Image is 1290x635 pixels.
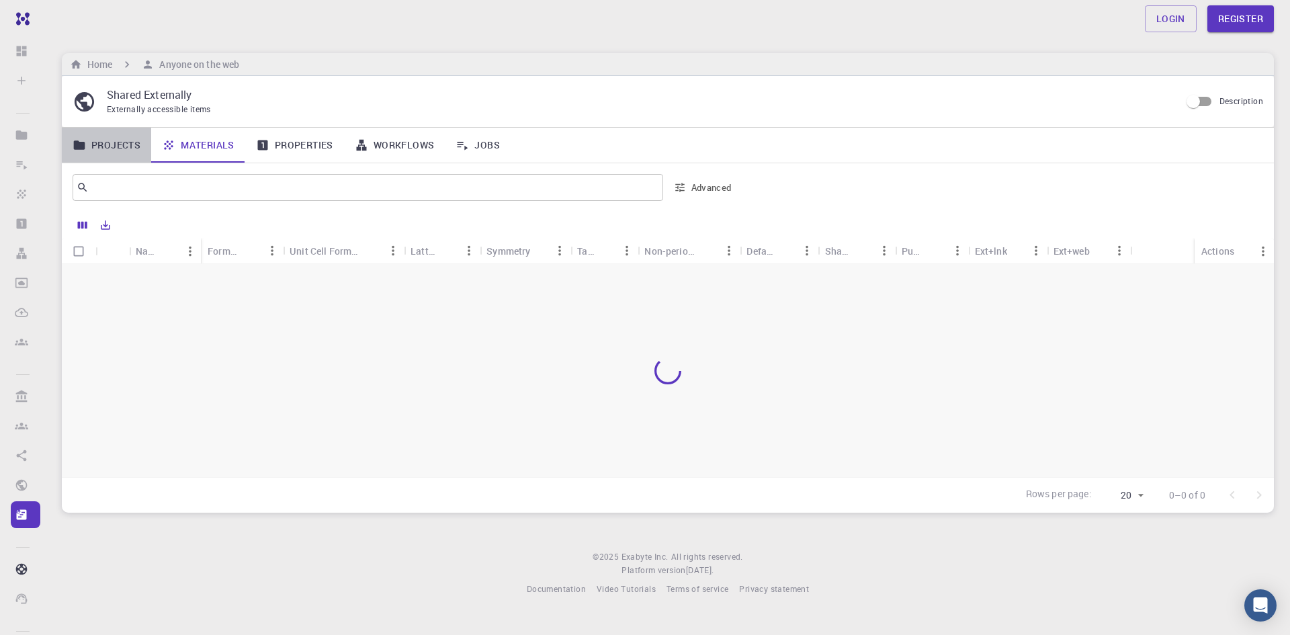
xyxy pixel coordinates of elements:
div: Name [136,238,158,264]
div: 20 [1097,486,1148,505]
a: Privacy statement [739,583,809,596]
nav: breadcrumb [67,57,242,72]
div: Unit Cell Formula [283,238,404,264]
a: Exabyte Inc. [621,550,669,564]
div: Tags [577,238,595,264]
a: [DATE]. [686,564,714,577]
div: Symmetry [486,238,530,264]
a: Projects [62,128,151,163]
div: Public [895,238,968,264]
button: Menu [616,240,638,261]
div: Lattice [404,238,480,264]
button: Menu [873,240,895,261]
div: Ext+web [1047,238,1130,264]
button: Menu [261,240,283,261]
img: logo [11,12,30,26]
span: All rights reserved. [671,550,743,564]
div: Lattice [411,238,437,264]
h6: Home [82,57,112,72]
p: Shared Externally [107,87,1170,103]
a: Jobs [445,128,511,163]
span: Documentation [527,583,586,594]
span: © 2025 [593,550,621,564]
div: Icon [95,238,129,264]
a: Documentation [527,583,586,596]
div: Formula [208,238,240,264]
span: [DATE] . [686,564,714,575]
span: Description [1219,95,1263,106]
a: Terms of service [666,583,728,596]
button: Menu [1252,241,1274,262]
button: Advanced [669,177,738,198]
button: Menu [797,240,818,261]
div: Actions [1201,238,1234,264]
div: Formula [201,238,283,264]
div: Actions [1195,238,1274,264]
button: Menu [458,240,480,261]
button: Sort [361,240,382,261]
div: Shared [825,238,852,264]
button: Sort [437,240,458,261]
button: Sort [697,240,718,261]
span: Privacy statement [739,583,809,594]
div: Tags [570,238,638,264]
div: Shared [818,238,895,264]
div: Name [129,238,201,264]
button: Export [94,214,117,236]
button: Menu [947,240,968,261]
div: Open Intercom Messenger [1244,589,1277,622]
p: Rows per page: [1026,487,1092,503]
span: Video Tutorials [597,583,656,594]
div: Ext+lnk [968,238,1047,264]
a: Register [1207,5,1274,32]
p: 0–0 of 0 [1169,489,1205,502]
div: Unit Cell Formula [290,238,361,264]
span: Exabyte Inc. [621,551,669,562]
button: Sort [925,240,947,261]
button: Sort [775,240,797,261]
div: Symmetry [480,238,570,264]
a: Video Tutorials [597,583,656,596]
a: Properties [245,128,344,163]
div: Default [740,238,818,264]
span: Platform version [621,564,685,577]
button: Menu [179,241,201,262]
div: Public [902,238,925,264]
span: Externally accessible items [107,103,211,114]
button: Sort [595,240,616,261]
a: Materials [151,128,245,163]
button: Sort [852,240,873,261]
button: Menu [1025,240,1047,261]
button: Sort [240,240,261,261]
button: Menu [549,240,570,261]
a: Login [1145,5,1197,32]
div: Ext+lnk [975,238,1007,264]
button: Menu [718,240,740,261]
div: Non-periodic [644,238,697,264]
button: Menu [1109,240,1130,261]
div: Default [746,238,775,264]
div: Non-periodic [638,238,740,264]
button: Sort [158,241,179,262]
button: Menu [382,240,404,261]
span: Terms of service [666,583,728,594]
div: Ext+web [1053,238,1090,264]
h6: Anyone on the web [154,57,239,72]
button: Columns [71,214,94,236]
a: Workflows [344,128,445,163]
